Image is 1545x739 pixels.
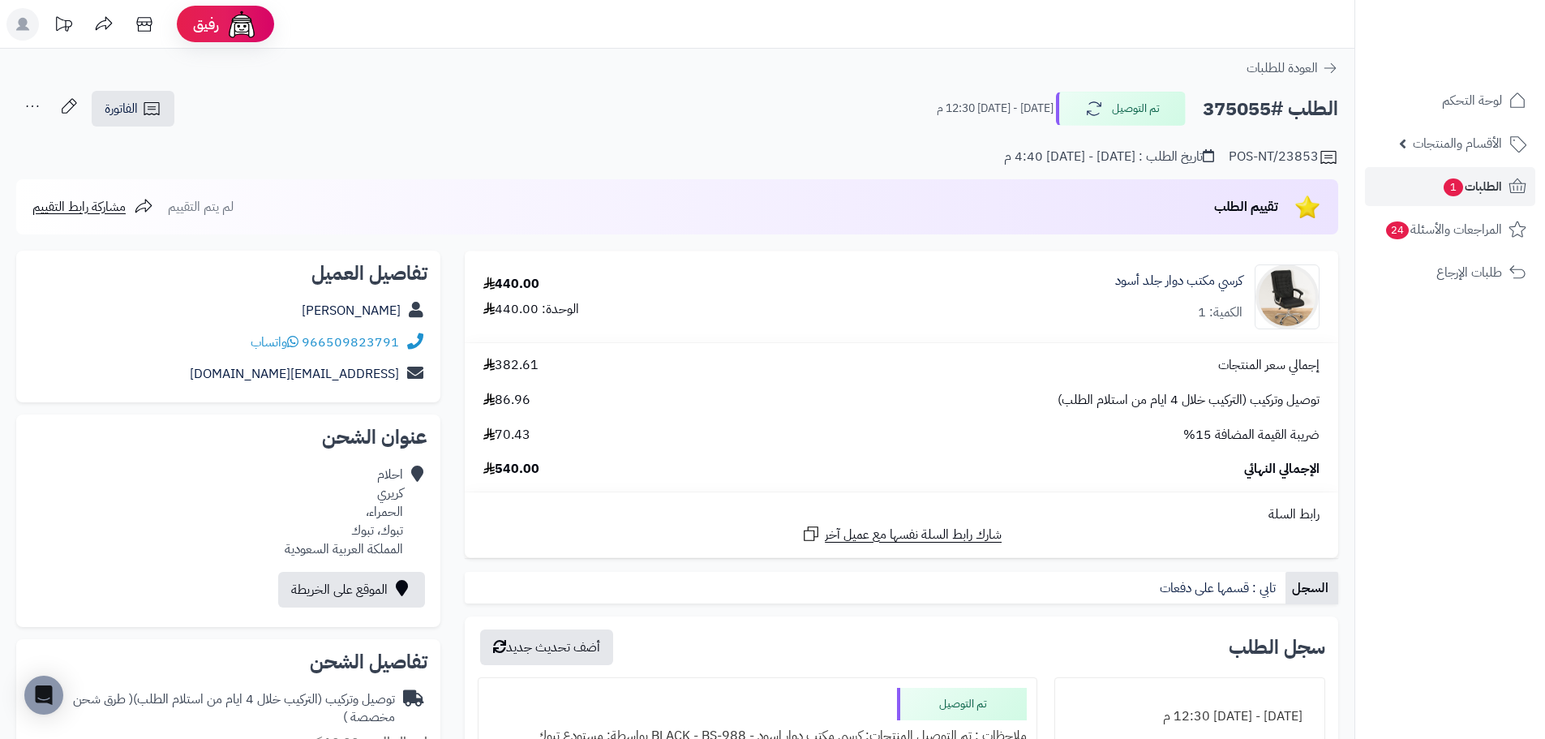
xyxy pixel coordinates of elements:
[225,8,258,41] img: ai-face.png
[251,333,298,352] a: واتساب
[1365,210,1535,249] a: المراجعات والأسئلة24
[1004,148,1214,166] div: تاريخ الطلب : [DATE] - [DATE] 4:40 م
[480,629,613,665] button: أضف تحديث جديد
[32,197,153,217] a: مشاركة رابط التقييم
[105,99,138,118] span: الفاتورة
[1247,58,1318,78] span: العودة للطلبات
[1365,167,1535,206] a: الطلبات1
[1244,460,1320,479] span: الإجمالي النهائي
[1229,148,1338,167] div: POS-NT/23853
[1384,218,1502,241] span: المراجعات والأسئلة
[302,301,401,320] a: [PERSON_NAME]
[29,690,395,728] div: توصيل وتركيب (التركيب خلال 4 ايام من استلام الطلب)
[1385,221,1410,240] span: 24
[1442,89,1502,112] span: لوحة التحكم
[483,460,539,479] span: 540.00
[278,572,425,608] a: الموقع على الخريطة
[1214,197,1278,217] span: تقييم الطلب
[1056,92,1186,126] button: تم التوصيل
[193,15,219,34] span: رفيق
[483,275,539,294] div: 440.00
[92,91,174,127] a: الفاتورة
[1198,303,1242,322] div: الكمية: 1
[1436,261,1502,284] span: طلبات الإرجاع
[483,426,530,445] span: 70.43
[1413,132,1502,155] span: الأقسام والمنتجات
[1365,253,1535,292] a: طلبات الإرجاع
[1247,58,1338,78] a: العودة للطلبات
[1218,356,1320,375] span: إجمالي سعر المنتجات
[302,333,399,352] a: 966509823791
[24,676,63,715] div: Open Intercom Messenger
[937,101,1054,117] small: [DATE] - [DATE] 12:30 م
[471,505,1332,524] div: رابط السلة
[801,524,1002,544] a: شارك رابط السلة نفسها مع عميل آخر
[73,690,395,728] span: ( طرق شحن مخصصة )
[43,8,84,45] a: تحديثات المنصة
[1115,272,1242,290] a: كرسي مكتب دوار جلد أسود
[29,428,427,447] h2: عنوان الشحن
[1153,572,1285,604] a: تابي : قسمها على دفعات
[483,391,530,410] span: 86.96
[1443,178,1464,197] span: 1
[897,688,1027,720] div: تم التوصيل
[1285,572,1338,604] a: السجل
[29,652,427,672] h2: تفاصيل الشحن
[1203,92,1338,126] h2: الطلب #375055
[825,526,1002,544] span: شارك رابط السلة نفسها مع عميل آخر
[190,364,399,384] a: [EMAIL_ADDRESS][DOMAIN_NAME]
[1255,264,1319,329] img: 1744892112-1-90x90.jpg
[1065,701,1315,733] div: [DATE] - [DATE] 12:30 م
[168,197,234,217] span: لم يتم التقييم
[1183,426,1320,445] span: ضريبة القيمة المضافة 15%
[1442,175,1502,198] span: الطلبات
[1365,81,1535,120] a: لوحة التحكم
[285,466,403,558] div: احلام كريري الحمراء، تبوك، تبوك المملكة العربية السعودية
[483,356,539,375] span: 382.61
[29,264,427,283] h2: تفاصيل العميل
[1435,27,1530,61] img: logo-2.png
[483,300,579,319] div: الوحدة: 440.00
[32,197,126,217] span: مشاركة رابط التقييم
[1229,638,1325,657] h3: سجل الطلب
[1058,391,1320,410] span: توصيل وتركيب (التركيب خلال 4 ايام من استلام الطلب)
